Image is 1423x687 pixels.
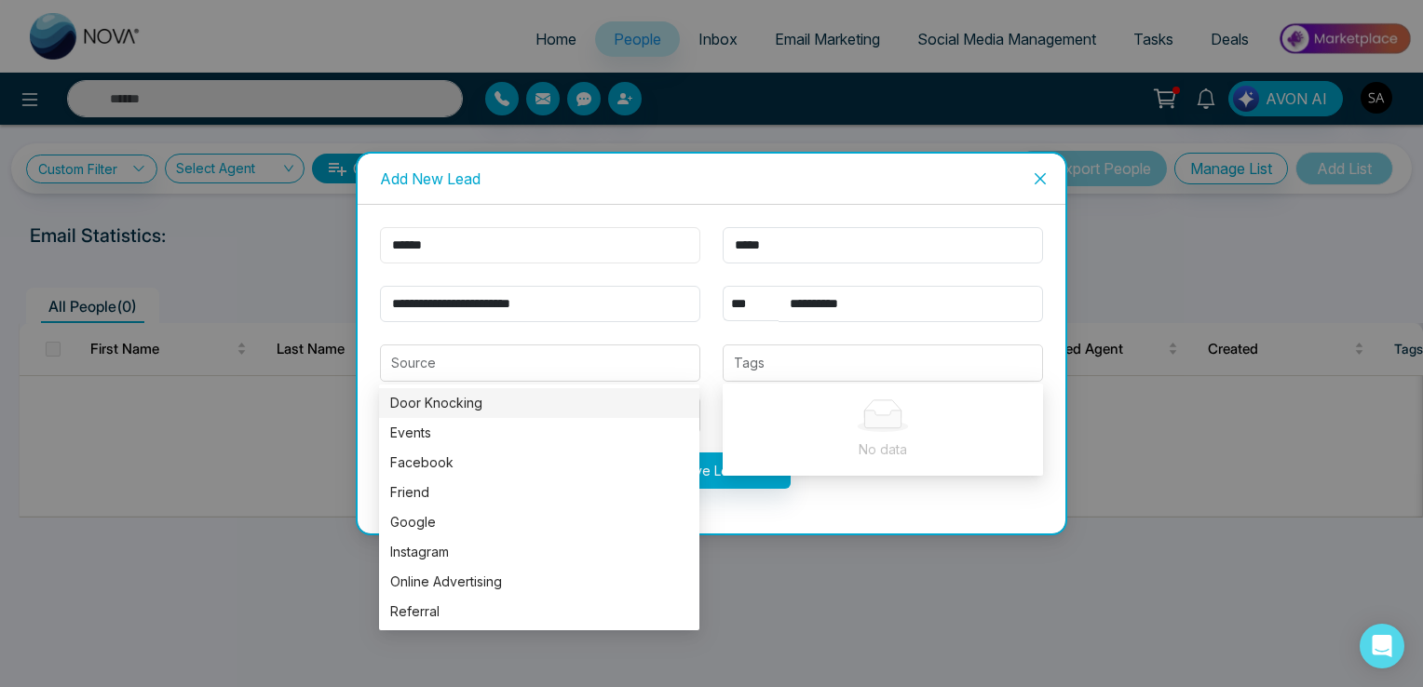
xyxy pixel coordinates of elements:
[390,452,688,473] div: Facebook
[379,507,699,537] div: Google
[379,448,699,478] div: Facebook
[379,567,699,597] div: Online Advertising
[380,168,1043,189] div: Add New Lead
[390,572,688,592] div: Online Advertising
[379,388,699,418] div: Door Knocking
[1360,624,1404,668] div: Open Intercom Messenger
[379,478,699,507] div: Friend
[1033,171,1048,186] span: close
[390,512,688,532] div: Google
[379,537,699,567] div: Instagram
[390,542,688,562] div: Instagram
[734,439,1032,460] div: No data
[390,601,688,622] div: Referral
[379,597,699,626] div: Referral
[1015,154,1065,204] button: Close
[379,418,699,448] div: Events
[390,482,688,503] div: Friend
[390,393,688,413] div: Door Knocking
[633,452,791,489] button: Save Lead
[390,423,688,443] div: Events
